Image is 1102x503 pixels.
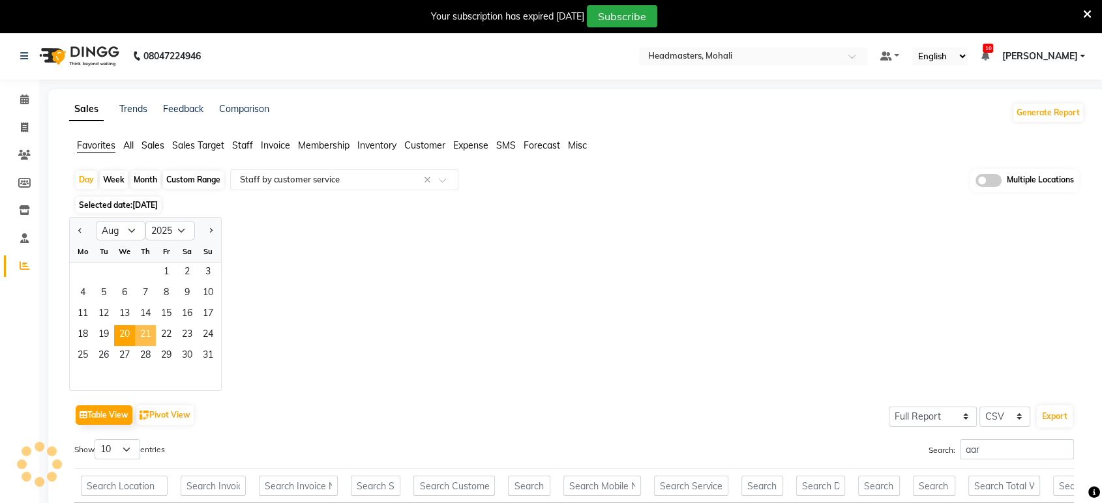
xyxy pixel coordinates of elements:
span: 19 [93,325,114,346]
input: Search Location [81,476,168,496]
input: Search Price [741,476,784,496]
button: Previous month [75,220,85,241]
div: Tuesday, August 12, 2025 [93,304,114,325]
span: 16 [177,304,198,325]
span: Favorites [77,139,115,151]
span: 29 [156,346,177,367]
input: Search Mobile Number [563,476,641,496]
b: 08047224946 [143,38,201,74]
div: Saturday, August 16, 2025 [177,304,198,325]
div: Fr [156,241,177,262]
span: 21 [135,325,156,346]
div: Sunday, August 10, 2025 [198,283,218,304]
a: Comparison [219,103,269,115]
span: 31 [198,346,218,367]
div: Wednesday, August 13, 2025 [114,304,135,325]
span: 15 [156,304,177,325]
span: Misc [568,139,587,151]
span: SMS [496,139,516,151]
div: Day [76,171,97,189]
input: Search Tax [858,476,900,496]
span: 8 [156,283,177,304]
div: Friday, August 15, 2025 [156,304,177,325]
div: Sunday, August 31, 2025 [198,346,218,367]
input: Search Invoice Date [181,476,246,496]
div: Tuesday, August 26, 2025 [93,346,114,367]
button: Table View [76,405,132,425]
div: Saturday, August 2, 2025 [177,263,198,283]
div: Saturday, August 30, 2025 [177,346,198,367]
div: Monday, August 4, 2025 [72,283,93,304]
button: Next month [205,220,216,241]
img: pivot.png [140,410,149,420]
div: Thursday, August 7, 2025 [135,283,156,304]
input: Search Service [654,476,728,496]
span: 22 [156,325,177,346]
div: Sa [177,241,198,262]
div: Tuesday, August 5, 2025 [93,283,114,304]
div: Sunday, August 24, 2025 [198,325,218,346]
span: Forecast [524,139,560,151]
label: Search: [929,439,1074,459]
div: Sunday, August 3, 2025 [198,263,218,283]
span: 23 [177,325,198,346]
button: Pivot View [136,405,194,425]
input: Search Discount [796,476,845,496]
input: Search Customer Name [413,476,495,496]
span: Inventory [357,139,396,151]
div: Wednesday, August 6, 2025 [114,283,135,304]
span: 11 [72,304,93,325]
span: 2 [177,263,198,283]
a: Trends [119,103,147,115]
span: Expense [453,139,488,151]
div: Saturday, August 9, 2025 [177,283,198,304]
div: Wednesday, August 20, 2025 [114,325,135,346]
label: Show entries [74,439,165,459]
span: 14 [135,304,156,325]
span: Clear all [424,173,435,187]
span: 27 [114,346,135,367]
div: Week [100,171,128,189]
button: Subscribe [587,5,657,27]
span: 7 [135,283,156,304]
div: Tuesday, August 19, 2025 [93,325,114,346]
div: Wednesday, August 27, 2025 [114,346,135,367]
input: Search Invoice Number [259,476,338,496]
input: Search: [960,439,1074,459]
div: Friday, August 1, 2025 [156,263,177,283]
span: All [123,139,134,151]
span: Membership [298,139,350,151]
select: Select year [145,221,195,240]
span: 20 [114,325,135,346]
div: Month [130,171,160,189]
span: 10 [983,44,993,53]
span: 9 [177,283,198,304]
div: Thursday, August 14, 2025 [135,304,156,325]
div: Custom Range [163,171,224,189]
div: Thursday, August 21, 2025 [135,325,156,346]
span: 1 [156,263,177,283]
div: Monday, August 25, 2025 [72,346,93,367]
input: Search Gender [508,476,550,496]
div: Friday, August 22, 2025 [156,325,177,346]
span: 12 [93,304,114,325]
span: Staff [232,139,253,151]
button: Export [1037,405,1073,427]
span: Selected date: [76,197,161,213]
div: Monday, August 11, 2025 [72,304,93,325]
span: 28 [135,346,156,367]
span: 13 [114,304,135,325]
button: Generate Report [1013,104,1083,122]
span: 18 [72,325,93,346]
a: Sales [69,98,104,121]
span: Sales Target [172,139,224,151]
span: 30 [177,346,198,367]
input: Search Stylist [351,476,400,496]
span: Customer [404,139,445,151]
span: 17 [198,304,218,325]
input: Search Total [913,476,955,496]
div: Your subscription has expired [DATE] [431,10,584,23]
div: Th [135,241,156,262]
span: [PERSON_NAME] [1002,50,1077,63]
span: 25 [72,346,93,367]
